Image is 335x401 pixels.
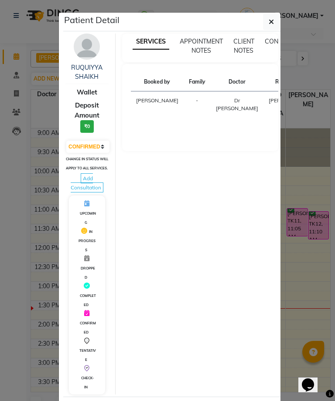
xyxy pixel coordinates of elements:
span: CLIENT NOTES [233,37,254,54]
span: APPOINTMENT NOTES [180,37,223,54]
th: Booked by [131,73,184,91]
span: DROPPED [81,266,95,280]
span: SERVICES [133,34,169,50]
span: CHECK-IN [81,376,94,389]
span: COMPLETED [80,293,96,307]
span: Wallet [77,88,97,98]
iframe: chat widget [298,366,326,392]
th: Family [184,73,211,91]
td: [PERSON_NAME] [131,91,184,134]
h5: Patient Detail [64,13,120,27]
img: avatar [74,34,100,60]
td: - [184,91,211,134]
th: Doctor [211,73,263,91]
a: RUQUIYYA SHAIKH [71,64,103,81]
span: Add Consultation [71,173,103,192]
span: TENTATIVE [79,348,96,362]
h3: ₹0 [80,120,94,133]
span: [PERSON_NAME] [269,97,311,104]
th: Req. Doctor [263,73,316,91]
span: UPCOMING [80,211,96,225]
small: Change in status will apply to all services. [66,157,108,170]
span: Deposit Amount [65,101,109,120]
span: Dr [PERSON_NAME] [216,97,258,111]
span: CONFIRMED [80,321,96,334]
span: CONSUMPTION [265,37,310,45]
span: IN PROGRESS [79,229,96,252]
